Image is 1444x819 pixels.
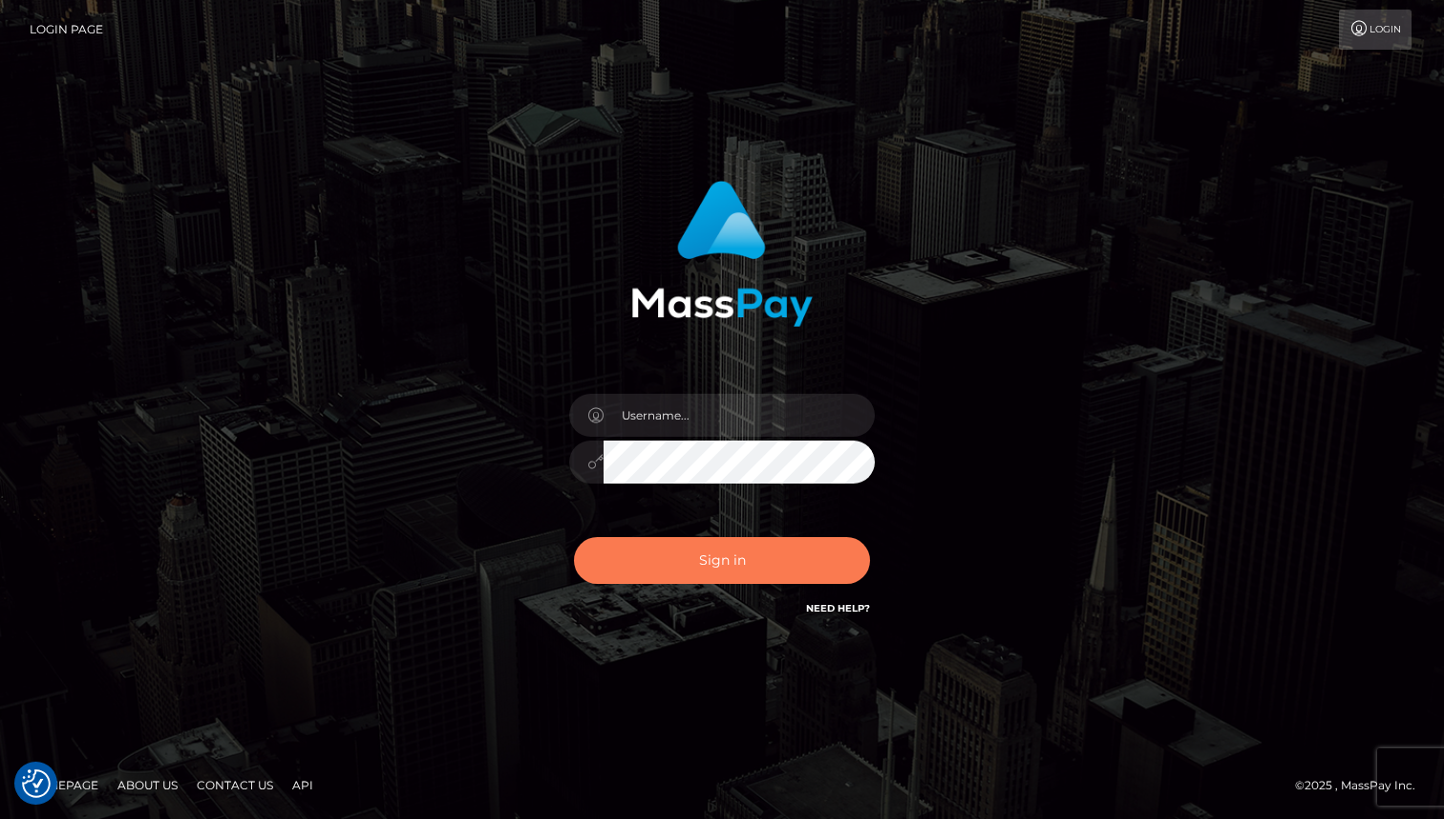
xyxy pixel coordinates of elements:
a: Login [1339,10,1412,50]
a: Need Help? [806,602,870,614]
img: MassPay Login [631,181,813,327]
a: Contact Us [189,770,281,800]
a: Login Page [30,10,103,50]
button: Sign in [574,537,870,584]
a: About Us [110,770,185,800]
button: Consent Preferences [22,769,51,798]
img: Revisit consent button [22,769,51,798]
input: Username... [604,394,875,437]
a: API [285,770,321,800]
a: Homepage [21,770,106,800]
div: © 2025 , MassPay Inc. [1295,775,1430,796]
